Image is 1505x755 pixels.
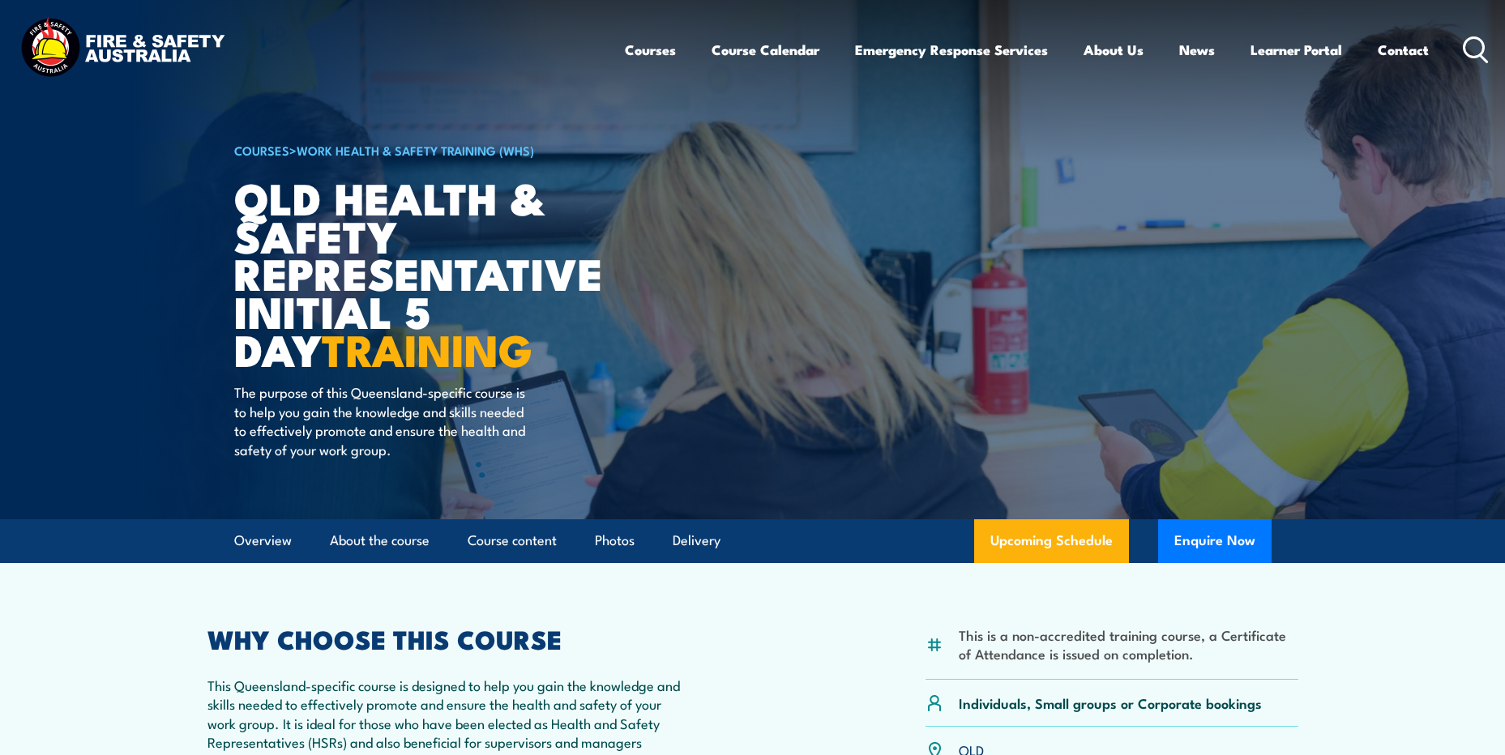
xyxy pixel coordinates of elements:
h2: WHY CHOOSE THIS COURSE [207,627,681,650]
a: Learner Portal [1251,28,1342,71]
a: About the course [330,519,430,562]
p: The purpose of this Queensland-specific course is to help you gain the knowledge and skills neede... [234,382,530,459]
strong: TRAINING [322,314,532,382]
a: Emergency Response Services [855,28,1048,71]
a: COURSES [234,141,289,159]
a: Contact [1378,28,1429,71]
li: This is a non-accredited training course, a Certificate of Attendance is issued on completion. [959,625,1298,663]
a: Delivery [673,519,720,562]
a: Overview [234,519,292,562]
a: About Us [1084,28,1144,71]
a: Courses [625,28,676,71]
a: Upcoming Schedule [974,519,1129,563]
a: Course content [468,519,557,562]
a: Photos [595,519,635,562]
h6: > [234,140,635,160]
button: Enquire Now [1158,519,1272,563]
h1: QLD Health & Safety Representative Initial 5 Day [234,178,635,368]
a: News [1179,28,1215,71]
a: Work Health & Safety Training (WHS) [297,141,534,159]
a: Course Calendar [712,28,819,71]
p: Individuals, Small groups or Corporate bookings [959,693,1262,712]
